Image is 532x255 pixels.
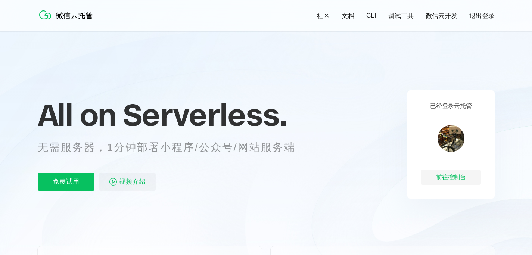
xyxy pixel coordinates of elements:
[469,12,495,20] a: 退出登录
[426,12,457,20] a: 微信云开发
[109,177,118,186] img: video_play.svg
[430,102,472,110] p: 已经登录云托管
[421,170,481,185] div: 前往控制台
[317,12,330,20] a: 社区
[123,96,287,133] span: Serverless.
[38,173,94,191] p: 免费试用
[38,7,97,22] img: 微信云托管
[119,173,146,191] span: 视频介绍
[388,12,414,20] a: 调试工具
[366,12,376,19] a: CLI
[342,12,354,20] a: 文档
[38,96,116,133] span: All on
[38,140,309,155] p: 无需服务器，1分钟部署小程序/公众号/网站服务端
[38,17,97,24] a: 微信云托管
